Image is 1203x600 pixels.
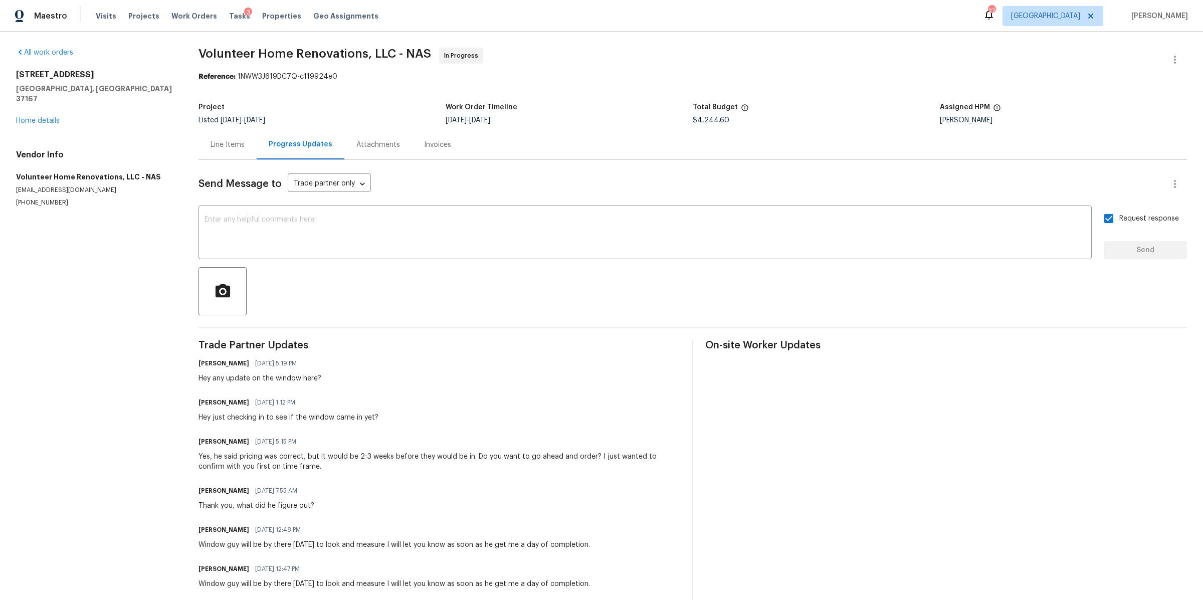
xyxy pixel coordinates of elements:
[198,579,590,589] div: Window guy will be by there [DATE] to look and measure I will let you know as soon as he get me a...
[741,104,749,117] span: The total cost of line items that have been proposed by Opendoor. This sum includes line items th...
[16,172,174,182] h5: Volunteer Home Renovations, LLC - NAS
[198,340,680,350] span: Trade Partner Updates
[446,117,467,124] span: [DATE]
[255,486,297,496] span: [DATE] 7:55 AM
[198,452,680,472] div: Yes, he said pricing was correct, but it would be 2-3 weeks before they would be in. Do you want ...
[255,437,296,447] span: [DATE] 5:15 PM
[444,51,482,61] span: In Progress
[1127,11,1188,21] span: [PERSON_NAME]
[171,11,217,21] span: Work Orders
[198,358,249,368] h6: [PERSON_NAME]
[693,117,729,124] span: $4,244.60
[198,397,249,408] h6: [PERSON_NAME]
[993,104,1001,117] span: The hpm assigned to this work order.
[198,104,225,111] h5: Project
[1119,214,1179,224] span: Request response
[16,150,174,160] h4: Vendor Info
[198,72,1187,82] div: 1NWW3J619DC7Q-c119924e0
[198,179,282,189] span: Send Message to
[198,117,265,124] span: Listed
[446,117,490,124] span: -
[940,104,990,111] h5: Assigned HPM
[16,186,174,194] p: [EMAIL_ADDRESS][DOMAIN_NAME]
[16,70,174,80] h2: [STREET_ADDRESS]
[211,140,245,150] div: Line Items
[262,11,301,21] span: Properties
[244,117,265,124] span: [DATE]
[1011,11,1080,21] span: [GEOGRAPHIC_DATA]
[229,13,250,20] span: Tasks
[198,48,431,60] span: Volunteer Home Renovations, LLC - NAS
[255,564,300,574] span: [DATE] 12:47 PM
[198,437,249,447] h6: [PERSON_NAME]
[313,11,378,21] span: Geo Assignments
[255,358,297,368] span: [DATE] 5:19 PM
[16,117,60,124] a: Home details
[198,540,590,550] div: Window guy will be by there [DATE] to look and measure I will let you know as soon as he get me a...
[356,140,400,150] div: Attachments
[424,140,451,150] div: Invoices
[198,525,249,535] h6: [PERSON_NAME]
[16,84,174,104] h5: [GEOGRAPHIC_DATA], [GEOGRAPHIC_DATA] 37167
[198,564,249,574] h6: [PERSON_NAME]
[96,11,116,21] span: Visits
[705,340,1187,350] span: On-site Worker Updates
[446,104,517,111] h5: Work Order Timeline
[469,117,490,124] span: [DATE]
[255,525,301,535] span: [DATE] 12:48 PM
[988,6,995,16] div: 27
[255,397,295,408] span: [DATE] 1:12 PM
[198,373,321,383] div: Hey any update on the window here?
[198,501,314,511] div: Thank you, what did he figure out?
[128,11,159,21] span: Projects
[34,11,67,21] span: Maestro
[288,176,371,192] div: Trade partner only
[940,117,1187,124] div: [PERSON_NAME]
[16,198,174,207] p: [PHONE_NUMBER]
[244,8,252,18] div: 3
[693,104,738,111] h5: Total Budget
[16,49,73,56] a: All work orders
[198,73,236,80] b: Reference:
[198,413,378,423] div: Hey just checking in to see if the window came in yet?
[221,117,242,124] span: [DATE]
[198,486,249,496] h6: [PERSON_NAME]
[221,117,265,124] span: -
[269,139,332,149] div: Progress Updates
